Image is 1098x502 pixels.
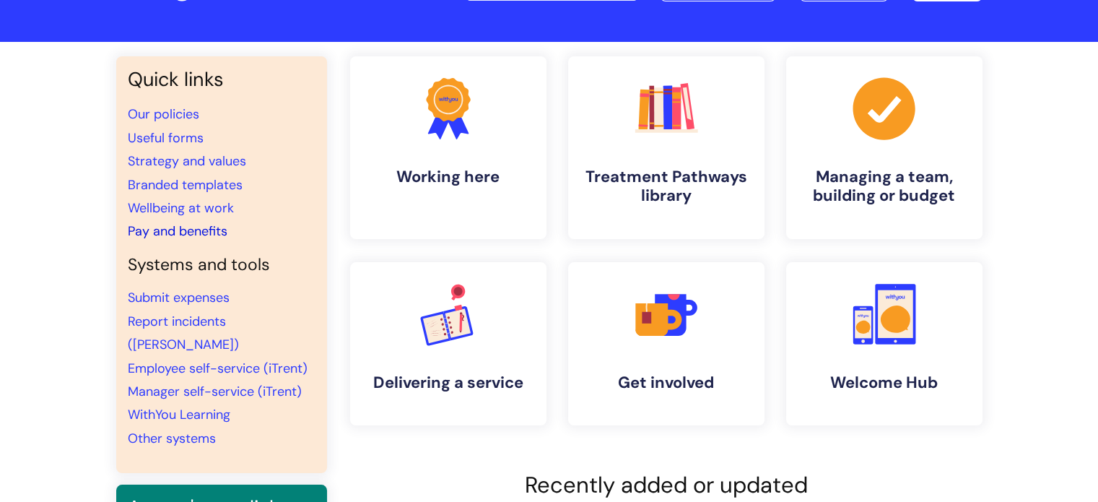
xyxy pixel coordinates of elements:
[798,168,971,206] h4: Managing a team, building or budget
[350,472,982,498] h2: Recently added or updated
[128,199,234,217] a: Wellbeing at work
[362,373,535,392] h4: Delivering a service
[350,262,546,425] a: Delivering a service
[128,255,315,275] h4: Systems and tools
[580,373,753,392] h4: Get involved
[128,105,199,123] a: Our policies
[128,289,230,306] a: Submit expenses
[128,176,243,194] a: Branded templates
[128,313,239,353] a: Report incidents ([PERSON_NAME])
[798,373,971,392] h4: Welcome Hub
[580,168,753,206] h4: Treatment Pathways library
[362,168,535,186] h4: Working here
[128,430,216,447] a: Other systems
[128,129,204,147] a: Useful forms
[128,406,230,423] a: WithYou Learning
[128,360,308,377] a: Employee self-service (iTrent)
[786,56,982,239] a: Managing a team, building or budget
[350,56,546,239] a: Working here
[568,56,764,239] a: Treatment Pathways library
[128,152,246,170] a: Strategy and values
[128,222,227,240] a: Pay and benefits
[128,383,302,400] a: Manager self-service (iTrent)
[128,68,315,91] h3: Quick links
[568,262,764,425] a: Get involved
[786,262,982,425] a: Welcome Hub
